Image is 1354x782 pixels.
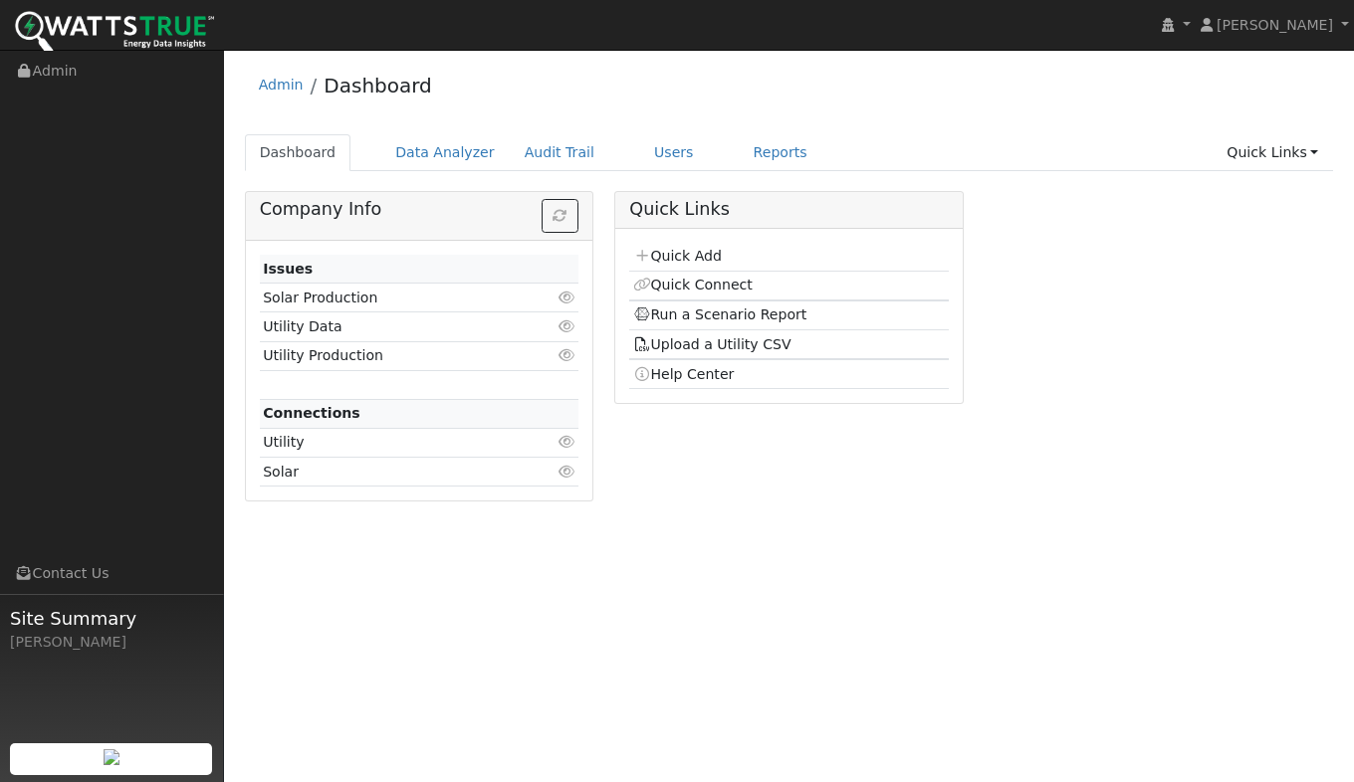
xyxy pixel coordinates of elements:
[558,465,575,479] i: Click to view
[260,199,578,220] h5: Company Info
[629,199,948,220] h5: Quick Links
[15,11,214,56] img: WattsTrue
[380,134,510,171] a: Data Analyzer
[1212,134,1333,171] a: Quick Links
[739,134,822,171] a: Reports
[558,291,575,304] i: Click to view
[259,77,304,93] a: Admin
[558,319,575,333] i: Click to view
[260,341,528,370] td: Utility Production
[260,458,528,487] td: Solar
[245,134,351,171] a: Dashboard
[10,605,213,632] span: Site Summary
[639,134,709,171] a: Users
[260,312,528,341] td: Utility Data
[633,277,753,293] a: Quick Connect
[633,336,791,352] a: Upload a Utility CSV
[260,284,528,312] td: Solar Production
[633,366,735,382] a: Help Center
[263,261,313,277] strong: Issues
[633,306,807,322] a: Run a Scenario Report
[633,248,722,264] a: Quick Add
[104,749,119,765] img: retrieve
[1217,17,1333,33] span: [PERSON_NAME]
[10,632,213,653] div: [PERSON_NAME]
[510,134,609,171] a: Audit Trail
[260,428,528,457] td: Utility
[558,435,575,449] i: Click to view
[263,405,360,421] strong: Connections
[324,74,432,98] a: Dashboard
[558,348,575,362] i: Click to view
